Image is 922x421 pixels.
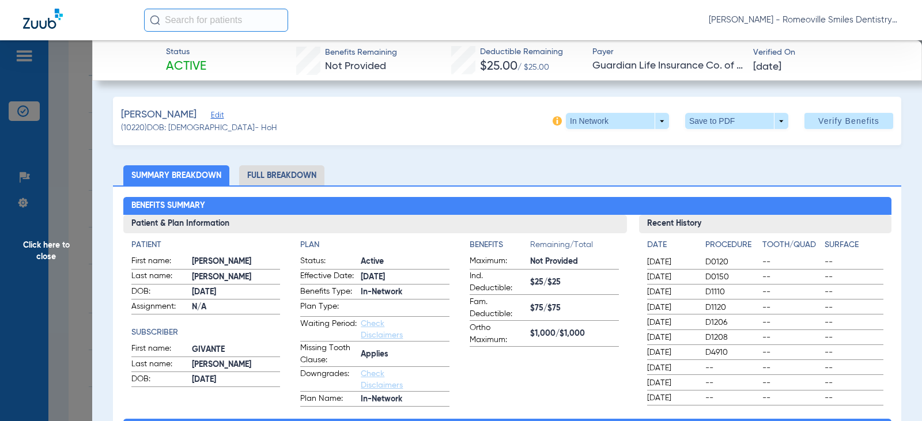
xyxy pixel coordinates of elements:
[470,270,526,294] span: Ind. Deductible:
[705,286,758,298] span: D1110
[470,239,530,251] h4: Benefits
[300,368,357,391] span: Downgrades:
[566,113,669,129] button: In Network
[825,377,883,389] span: --
[300,239,449,251] h4: Plan
[470,322,526,346] span: Ortho Maximum:
[131,270,188,284] span: Last name:
[825,239,883,255] app-breakdown-title: Surface
[825,239,883,251] h4: Surface
[705,362,758,374] span: --
[705,239,758,251] h4: Procedure
[685,113,788,129] button: Save to PDF
[818,116,879,126] span: Verify Benefits
[647,392,696,404] span: [DATE]
[762,332,821,343] span: --
[647,377,696,389] span: [DATE]
[825,347,883,358] span: --
[762,317,821,328] span: --
[144,9,288,32] input: Search for patients
[121,108,197,122] span: [PERSON_NAME]
[470,296,526,320] span: Fam. Deductible:
[647,302,696,313] span: [DATE]
[131,286,188,299] span: DOB:
[211,111,221,122] span: Edit
[325,47,397,59] span: Benefits Remaining
[300,286,357,299] span: Benefits Type:
[705,392,758,404] span: --
[300,342,357,366] span: Missing Tooth Clause:
[121,122,277,134] span: (10220) DOB: [DEMOGRAPHIC_DATA] - HoH
[804,113,893,129] button: Verify Benefits
[300,255,357,269] span: Status:
[239,165,324,185] li: Full Breakdown
[192,286,281,298] span: [DATE]
[131,239,281,251] h4: Patient
[705,256,758,268] span: D0120
[762,302,821,313] span: --
[647,317,696,328] span: [DATE]
[762,377,821,389] span: --
[300,301,357,316] span: Plan Type:
[647,239,696,255] app-breakdown-title: Date
[470,255,526,269] span: Maximum:
[530,302,619,314] span: $75/$75
[361,393,449,405] span: In-Network
[361,286,449,298] span: In-Network
[166,59,206,75] span: Active
[131,373,188,387] span: DOB:
[530,276,619,289] span: $25/$25
[705,347,758,358] span: D4910
[762,286,821,298] span: --
[825,317,883,328] span: --
[517,63,549,71] span: / $25.00
[762,392,821,404] span: --
[647,286,696,298] span: [DATE]
[705,317,758,328] span: D1206
[825,256,883,268] span: --
[23,9,63,29] img: Zuub Logo
[753,60,781,74] span: [DATE]
[705,271,758,283] span: D0150
[192,359,281,371] span: [PERSON_NAME]
[470,239,530,255] app-breakdown-title: Benefits
[131,327,281,339] h4: Subscriber
[705,377,758,389] span: --
[192,256,281,268] span: [PERSON_NAME]
[592,46,743,58] span: Payer
[361,256,449,268] span: Active
[325,61,386,71] span: Not Provided
[480,60,517,73] span: $25.00
[192,374,281,386] span: [DATE]
[192,301,281,313] span: N/A
[762,239,821,255] app-breakdown-title: Tooth/Quad
[530,256,619,268] span: Not Provided
[131,343,188,356] span: First name:
[361,370,403,389] a: Check Disclaimers
[762,256,821,268] span: --
[592,59,743,73] span: Guardian Life Insurance Co. of America
[123,197,891,215] h2: Benefits Summary
[825,362,883,374] span: --
[192,271,281,283] span: [PERSON_NAME]
[123,215,628,233] h3: Patient & Plan Information
[647,239,696,251] h4: Date
[300,270,357,284] span: Effective Date:
[480,46,563,58] span: Deductible Remaining
[753,47,904,59] span: Verified On
[825,271,883,283] span: --
[192,344,281,356] span: GIVANTE
[150,15,160,25] img: Search Icon
[639,215,891,233] h3: Recent History
[647,271,696,283] span: [DATE]
[553,116,562,126] img: info-icon
[762,347,821,358] span: --
[361,320,403,339] a: Check Disclaimers
[825,392,883,404] span: --
[705,239,758,255] app-breakdown-title: Procedure
[825,332,883,343] span: --
[530,239,619,255] span: Remaining/Total
[647,332,696,343] span: [DATE]
[647,362,696,374] span: [DATE]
